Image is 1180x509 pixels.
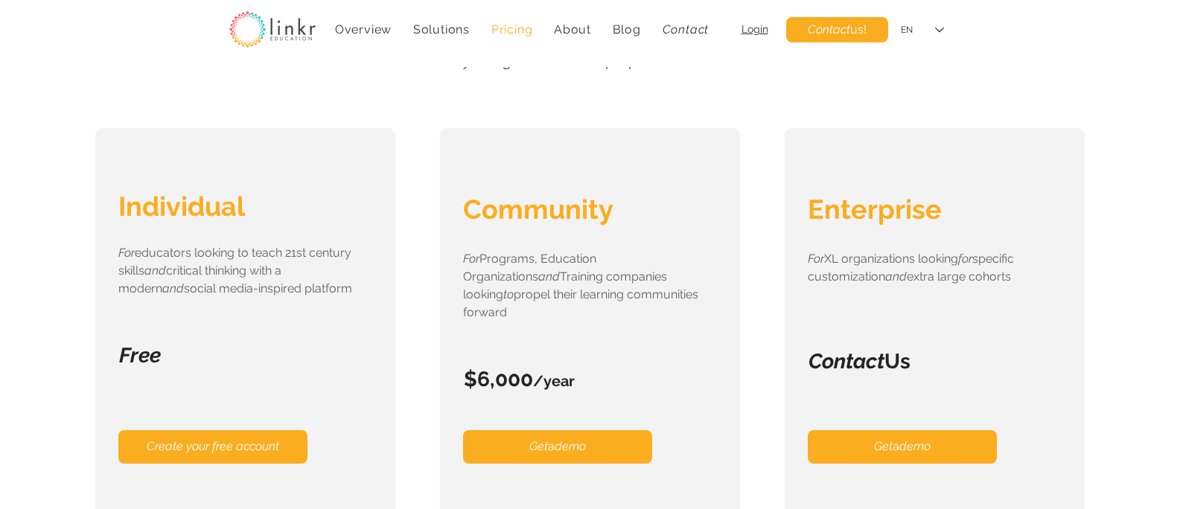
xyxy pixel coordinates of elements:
div: About [546,15,599,44]
a: Overview [328,15,400,44]
a: Contact [654,15,716,44]
a: Blog [605,15,648,44]
span: Enterprise [808,193,942,225]
i: Contact [808,22,850,36]
span: Overview [335,22,392,36]
i: your [186,439,209,453]
div: EN [901,24,913,36]
img: linkr_logo_transparentbg.png [229,11,316,48]
i: and [885,269,907,284]
i: and [162,281,184,295]
span: $6,000 [464,367,533,391]
i: Get [874,439,893,453]
i: Contact [663,22,709,36]
i: and [144,263,166,278]
span: /year [533,372,575,390]
i: free [212,439,233,453]
span: educators looking to teach 21st century skills critical thinking with a modern social media-inspi... [118,246,352,295]
span: Pricing [491,22,533,36]
span: Community [463,193,613,225]
i: Create [147,439,183,453]
i: Get [529,439,548,453]
span: Individual [118,191,245,222]
a: Login [742,23,768,35]
div: Language Selector: English [890,13,954,47]
i: Free [119,343,161,368]
i: demo [555,439,586,453]
a: Get a demo [808,430,997,464]
a: Pricing [483,15,540,44]
span: a [529,438,586,455]
i: demo [899,439,931,453]
a: Contact us! [786,17,888,42]
span: Blog [613,22,641,36]
span: Us [809,349,910,374]
span: Programs, Education Organizations Training companies looking propel their learning communities fo... [463,252,698,319]
i: Contact [809,349,884,374]
span: us! [808,22,867,38]
i: for [958,252,972,266]
i: to [503,287,514,301]
a: Create your free account [118,430,307,464]
span: a [874,438,931,455]
span: About [554,22,591,36]
i: For [118,246,135,260]
i: For [808,252,824,266]
span: Solutions [413,22,470,36]
span: XL organizations looking specific customization extra large cohorts [808,252,1014,284]
nav: Site [328,15,717,44]
i: account [236,439,279,453]
i: For [463,252,479,266]
div: Solutions [406,15,478,44]
i: and [538,269,560,284]
a: Get a demo [463,430,652,464]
